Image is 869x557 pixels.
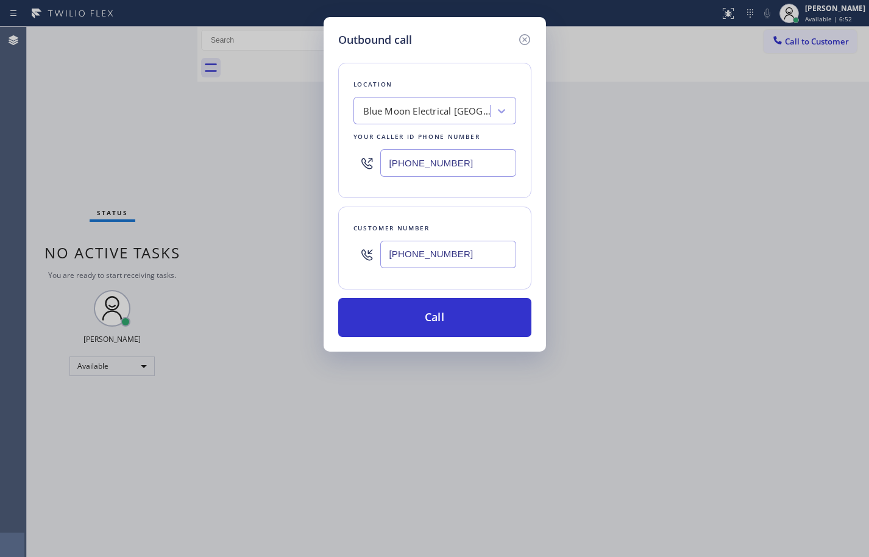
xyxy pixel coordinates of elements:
div: Location [353,78,516,91]
button: Call [338,298,531,337]
input: (123) 456-7890 [380,241,516,268]
div: Customer number [353,222,516,235]
div: Blue Moon Electrical [GEOGRAPHIC_DATA] [363,104,491,118]
h5: Outbound call [338,32,412,48]
div: Your caller id phone number [353,130,516,143]
input: (123) 456-7890 [380,149,516,177]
